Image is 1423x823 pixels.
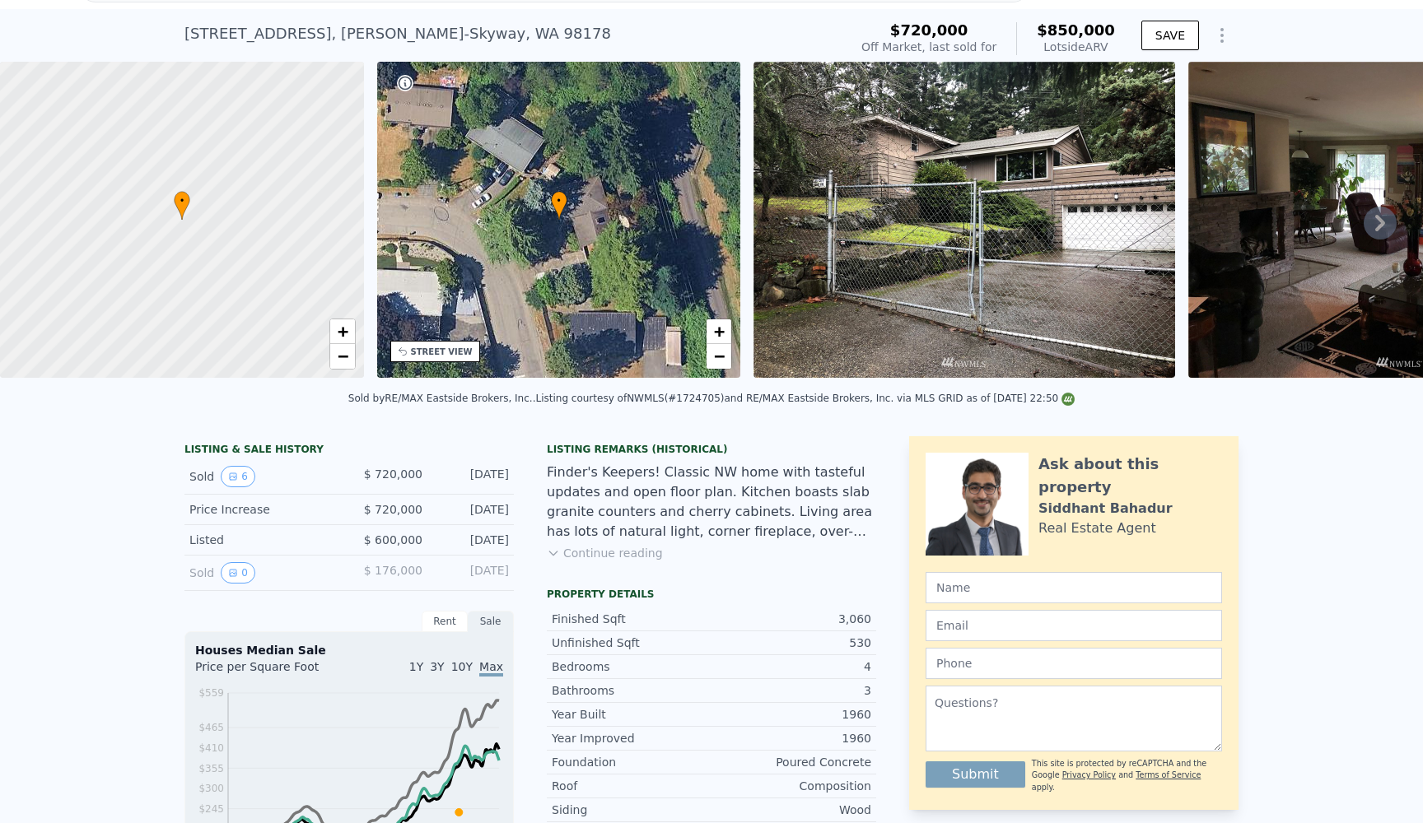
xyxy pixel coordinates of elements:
div: Ask about this property [1038,453,1222,499]
a: Zoom out [330,344,355,369]
button: Submit [926,761,1025,788]
div: [DATE] [436,501,509,518]
button: Show Options [1206,19,1239,52]
div: Off Market, last sold for [861,39,996,55]
div: [DATE] [436,532,509,548]
tspan: $465 [198,722,224,733]
div: Houses Median Sale [195,642,503,658]
img: NWMLS Logo [1061,393,1075,406]
input: Name [926,572,1222,603]
span: $ 176,000 [364,564,422,577]
span: − [337,346,348,366]
a: Zoom in [707,319,731,344]
div: Sold [189,562,336,584]
div: 530 [711,635,871,651]
div: Bedrooms [552,658,711,675]
button: View historical data [221,466,255,487]
div: [DATE] [436,562,509,584]
tspan: $410 [198,742,224,754]
div: Price Increase [189,501,336,518]
span: Max [479,660,503,677]
div: Rent [422,611,468,632]
span: $ 720,000 [364,467,422,481]
div: Real Estate Agent [1038,518,1156,538]
span: 1Y [409,660,423,673]
div: Year Improved [552,730,711,746]
div: LISTING & SALE HISTORY [184,443,514,459]
div: Sale [468,611,514,632]
div: 3,060 [711,611,871,627]
span: $720,000 [890,21,968,39]
tspan: $245 [198,803,224,815]
span: + [337,321,348,342]
button: View historical data [221,562,255,584]
input: Email [926,610,1222,641]
input: Phone [926,648,1222,679]
div: 1960 [711,706,871,723]
div: 4 [711,658,871,675]
div: Siddhant Bahadur [1038,499,1173,518]
span: $ 600,000 [364,533,422,546]
button: SAVE [1141,21,1199,50]
div: Listed [189,532,336,548]
span: 10Y [451,660,473,673]
div: Poured Concrete [711,754,871,770]
div: 1960 [711,730,871,746]
span: 3Y [430,660,444,673]
div: Sold by RE/MAX Eastside Brokers, Inc. . [348,393,536,404]
a: Terms of Service [1136,770,1201,779]
img: Sale: 117192134 Parcel: 97962006 [753,62,1175,378]
a: Zoom out [707,344,731,369]
span: + [714,321,725,342]
span: $ 720,000 [364,503,422,516]
div: Year Built [552,706,711,723]
div: 3 [711,682,871,699]
span: • [174,193,190,208]
div: Finder's Keepers! Classic NW home with tasteful updates and open floor plan. Kitchen boasts slab ... [547,463,876,542]
div: Composition [711,778,871,794]
span: $850,000 [1037,21,1115,39]
div: STREET VIEW [411,346,473,358]
div: This site is protected by reCAPTCHA and the Google and apply. [1032,758,1222,793]
div: Finished Sqft [552,611,711,627]
div: Price per Square Foot [195,658,349,685]
div: Foundation [552,754,711,770]
div: Listing courtesy of NWMLS (#1724705) and RE/MAX Eastside Brokers, Inc. via MLS GRID as of [DATE] ... [535,393,1075,404]
div: Sold [189,466,336,487]
tspan: $355 [198,763,224,774]
a: Privacy Policy [1062,770,1116,779]
div: Bathrooms [552,682,711,699]
span: • [551,193,567,208]
div: Lotside ARV [1037,39,1115,55]
div: • [174,191,190,220]
div: • [551,191,567,220]
div: Unfinished Sqft [552,635,711,651]
div: Roof [552,778,711,794]
div: Listing Remarks (Historical) [547,443,876,456]
div: [DATE] [436,466,509,487]
button: Continue reading [547,545,663,561]
div: [STREET_ADDRESS] , [PERSON_NAME]-Skyway , WA 98178 [184,22,611,45]
div: Wood [711,802,871,818]
tspan: $300 [198,783,224,794]
div: Property details [547,588,876,601]
div: Siding [552,802,711,818]
span: − [714,346,725,366]
tspan: $559 [198,687,224,699]
a: Zoom in [330,319,355,344]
